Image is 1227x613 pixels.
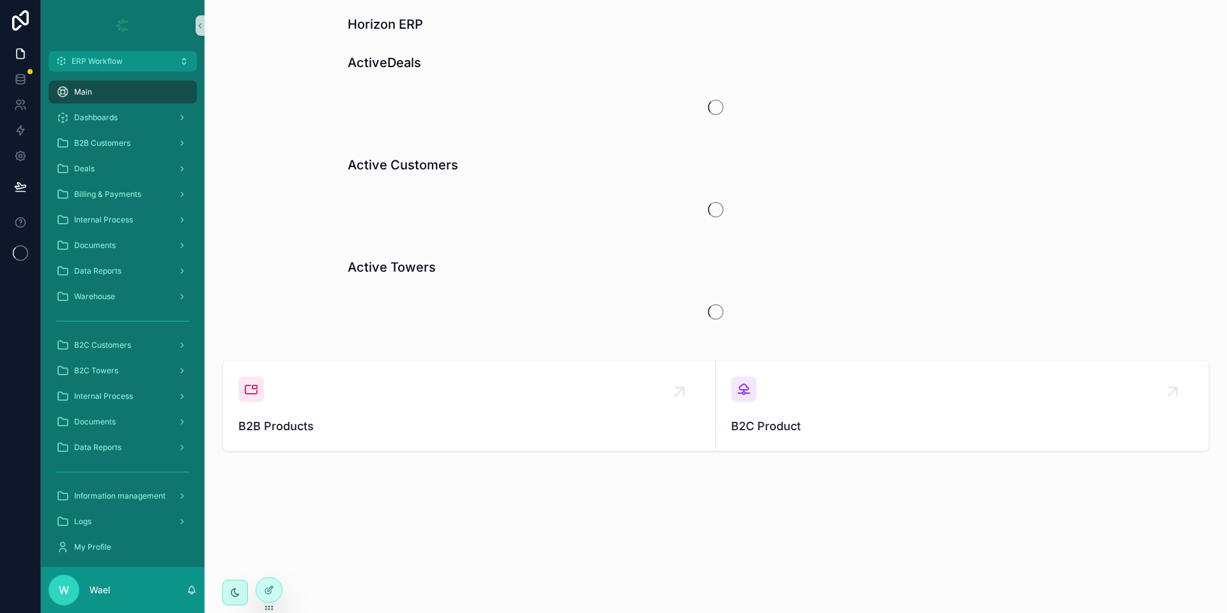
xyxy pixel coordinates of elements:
a: Information management [49,485,197,508]
h1: Horizon ERP [348,15,423,33]
img: App logo [112,15,133,36]
a: Logs [49,510,197,533]
span: Deals [74,164,95,174]
span: Billing & Payments [74,189,141,199]
a: B2C Customers [49,334,197,357]
h1: ActiveDeals [348,54,421,72]
a: Billing & Payments [49,183,197,206]
a: Warehouse [49,285,197,308]
span: Documents [74,240,116,251]
a: My Profile [49,536,197,559]
h1: Active Customers [348,156,458,174]
a: B2B Customers [49,132,197,155]
a: Main [49,81,197,104]
a: B2B Products [223,361,716,451]
span: My Profile [74,542,111,552]
div: scrollable content [41,72,204,567]
span: Internal Process [74,215,133,225]
span: B2C Product [731,417,1193,435]
a: B2C Towers [49,359,197,382]
span: B2B Customers [74,138,130,148]
a: Documents [49,234,197,257]
a: Documents [49,410,197,433]
span: Warehouse [74,291,115,302]
span: B2C Towers [74,366,118,376]
span: B2B Products [238,417,700,435]
span: Internal Process [74,391,133,401]
p: Wael [89,584,110,596]
span: Main [74,87,92,97]
span: Documents [74,417,116,427]
button: ERP Workflow [49,51,197,72]
a: Data Reports [49,436,197,459]
span: Logs [74,516,91,527]
a: Internal Process [49,385,197,408]
span: B2C Customers [74,340,131,350]
a: B2C Product [716,361,1208,451]
span: Data Reports [74,442,121,453]
a: Dashboards [49,106,197,129]
a: Data Reports [49,260,197,283]
a: Deals [49,157,197,180]
span: W [59,582,69,598]
span: ERP Workflow [72,56,123,66]
span: Dashboards [74,113,118,123]
h1: Active Towers [348,258,436,276]
span: Information management [74,491,166,501]
a: Internal Process [49,208,197,231]
span: Data Reports [74,266,121,276]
